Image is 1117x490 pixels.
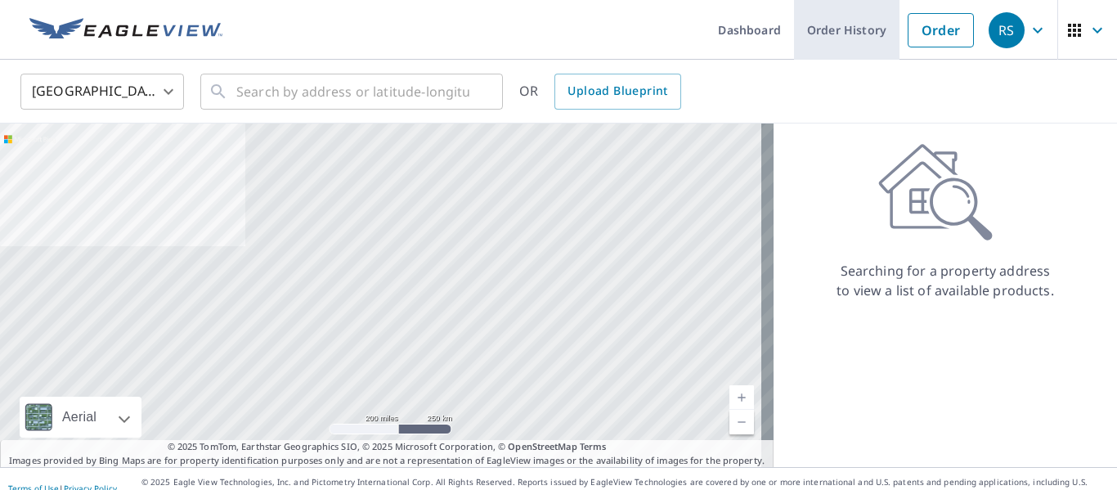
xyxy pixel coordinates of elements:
a: Current Level 5, Zoom Out [729,410,754,434]
p: Searching for a property address to view a list of available products. [836,261,1055,300]
a: Current Level 5, Zoom In [729,385,754,410]
a: Order [908,13,974,47]
div: RS [989,12,1025,48]
img: EV Logo [29,18,222,43]
a: Terms [580,440,607,452]
div: OR [519,74,681,110]
a: Upload Blueprint [554,74,680,110]
input: Search by address or latitude-longitude [236,69,469,115]
span: Upload Blueprint [567,81,667,101]
span: © 2025 TomTom, Earthstar Geographics SIO, © 2025 Microsoft Corporation, © [168,440,607,454]
div: Aerial [20,397,141,438]
a: OpenStreetMap [508,440,576,452]
div: [GEOGRAPHIC_DATA] [20,69,184,115]
div: Aerial [57,397,101,438]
